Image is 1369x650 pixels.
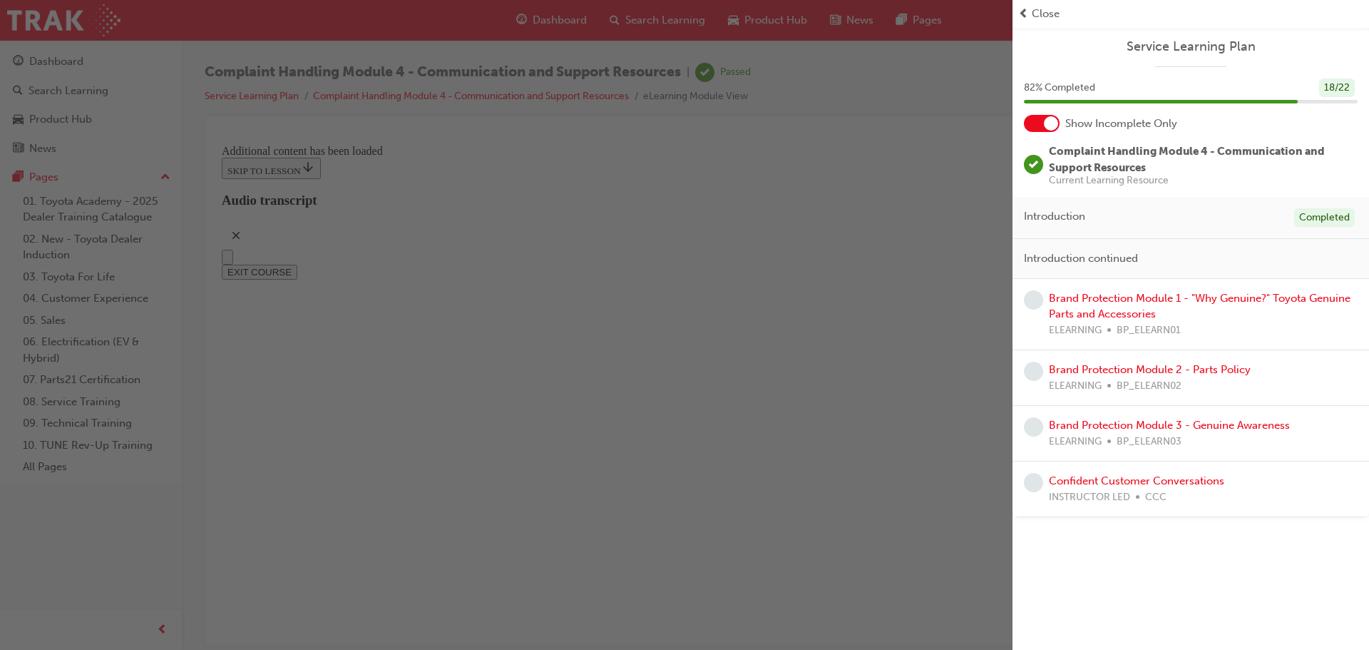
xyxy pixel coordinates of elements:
[1032,6,1060,22] span: Close
[11,26,99,37] span: SKIP TO LESSON
[1049,434,1102,450] span: ELEARNING
[1024,39,1358,55] a: Service Learning Plan
[1049,489,1130,506] span: INSTRUCTOR LED
[1018,6,1029,22] span: prev-icon
[1117,434,1181,450] span: BP_ELEARN03
[1294,208,1355,228] div: Completed
[1049,378,1102,395] span: ELEARNING
[1319,78,1355,98] div: 18 / 22
[1024,417,1043,437] span: learningRecordVerb_NONE-icon
[1049,145,1325,174] span: Complaint Handling Module 4 - Communication and Support Resources
[1049,474,1224,487] a: Confident Customer Conversations
[1024,80,1095,96] span: 82 % Completed
[6,82,34,111] button: Close audio transcript panel
[1065,116,1177,132] span: Show Incomplete Only
[1117,323,1181,339] span: BP_ELEARN01
[6,19,105,40] button: SKIP TO LESSON
[1024,473,1043,492] span: learningRecordVerb_NONE-icon
[1024,250,1138,267] span: Introduction continued
[6,111,17,126] button: Open navigation menu
[1024,290,1043,310] span: learningRecordVerb_NONE-icon
[6,6,1113,19] div: Additional content has been loaded
[1049,176,1358,186] span: Current Learning Resource
[1117,378,1181,395] span: BP_ELEARN02
[1018,6,1363,22] button: prev-iconClose
[1049,292,1350,321] a: Brand Protection Module 1 - "Why Genuine?" Toyota Genuine Parts and Accessories
[1024,362,1043,381] span: learningRecordVerb_NONE-icon
[1024,208,1085,225] span: Introduction
[6,54,1113,69] h3: Audio transcript
[6,126,81,141] button: EXIT COURSE
[1049,419,1290,432] a: Brand Protection Module 3 - Genuine Awareness
[1049,363,1251,376] a: Brand Protection Module 2 - Parts Policy
[1024,155,1043,174] span: learningRecordVerb_PASS-icon
[1049,323,1102,339] span: ELEARNING
[1145,489,1167,506] span: CCC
